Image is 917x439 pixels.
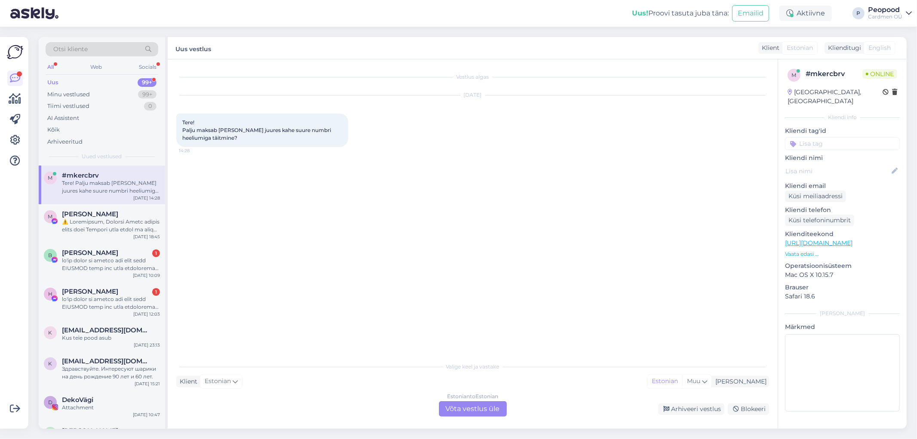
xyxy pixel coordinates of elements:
[62,288,118,295] span: Harry Constantinidou
[89,61,104,73] div: Web
[62,334,160,342] div: Kus teie pood asub
[205,377,231,386] span: Estonian
[785,166,890,176] input: Lisa nimi
[868,43,891,52] span: English
[48,291,52,297] span: H
[687,377,700,385] span: Muu
[62,172,99,179] span: #mkercbrv
[62,427,118,435] span: Kristi Suup
[439,401,507,417] div: Võta vestlus üle
[62,210,118,218] span: Martino Santos
[137,61,158,73] div: Socials
[785,270,900,279] p: Mac OS X 10.15.7
[785,181,900,190] p: Kliendi email
[176,91,769,99] div: [DATE]
[785,126,900,135] p: Kliendi tag'id
[47,102,89,111] div: Tiimi vestlused
[788,88,883,106] div: [GEOGRAPHIC_DATA], [GEOGRAPHIC_DATA]
[728,403,769,415] div: Blokeeri
[47,78,58,87] div: Uus
[785,250,900,258] p: Vaata edasi ...
[53,45,88,54] span: Otsi kliente
[787,43,813,52] span: Estonian
[138,78,156,87] div: 99+
[133,195,160,201] div: [DATE] 14:28
[732,5,769,21] button: Emailid
[785,137,900,150] input: Lisa tag
[179,147,211,154] span: 14:28
[134,342,160,348] div: [DATE] 23:13
[133,411,160,418] div: [DATE] 10:47
[779,6,832,21] div: Aktiivne
[175,42,211,54] label: Uus vestlus
[785,292,900,301] p: Safari 18.6
[48,213,53,220] span: M
[785,190,846,202] div: Küsi meiliaadressi
[62,295,160,311] div: lo'ip dolor si ametco adi elit sedd EIUSMOD temp inc utla etdoloremag aliquaen. adminim veniamqu ...
[62,257,160,272] div: lo'ip dolor si ametco adi elit sedd EIUSMOD temp inc utla etdoloremag aliquaen. adminim veniamqu ...
[144,102,156,111] div: 0
[447,393,498,400] div: Estonian to Estonian
[785,114,900,121] div: Kliendi info
[47,138,83,146] div: Arhiveeritud
[62,357,151,365] span: kostja.polunin@gmail.com
[785,310,900,317] div: [PERSON_NAME]
[48,175,53,181] span: m
[47,126,60,134] div: Kõik
[62,218,160,233] div: ⚠️ Loremipsum, Dolorsi Ametc adipis elits doei Tempori utla etdol ma aliqu enimadmin veniamqu nos...
[133,233,160,240] div: [DATE] 18:45
[825,43,861,52] div: Klienditugi
[46,61,55,73] div: All
[62,365,160,381] div: Здравствуйте. Интересуют шарики на день рождение 90 лет и 60 лет.
[62,179,160,195] div: Tere! Palju maksab [PERSON_NAME] juures kahe suure numbri heeliumiga täitmine?
[49,329,52,336] span: k
[658,403,724,415] div: Arhiveeri vestlus
[47,114,79,123] div: AI Assistent
[48,399,52,405] span: D
[785,283,900,292] p: Brauser
[138,90,156,99] div: 99+
[49,360,52,367] span: k
[47,90,90,99] div: Minu vestlused
[785,322,900,332] p: Märkmed
[853,7,865,19] div: P
[647,375,682,388] div: Estonian
[712,377,767,386] div: [PERSON_NAME]
[758,43,779,52] div: Klient
[62,404,160,411] div: Attachment
[176,73,769,81] div: Vestlus algas
[7,44,23,60] img: Askly Logo
[862,69,897,79] span: Online
[82,153,122,160] span: Uued vestlused
[152,288,160,296] div: 1
[868,13,902,20] div: Cardmen OÜ
[182,119,332,141] span: Tere! Palju maksab [PERSON_NAME] juures kahe suure numbri heeliumiga täitmine?
[152,249,160,257] div: 1
[62,396,93,404] span: DekoVägi
[785,261,900,270] p: Operatsioonisüsteem
[785,230,900,239] p: Klienditeekond
[868,6,902,13] div: Peopood
[176,377,197,386] div: Klient
[632,8,729,18] div: Proovi tasuta juba täna:
[133,272,160,279] div: [DATE] 10:09
[785,215,854,226] div: Küsi telefoninumbrit
[133,311,160,317] div: [DATE] 12:03
[785,206,900,215] p: Kliendi telefon
[49,252,52,258] span: B
[785,153,900,163] p: Kliendi nimi
[632,9,648,17] b: Uus!
[868,6,912,20] a: PeopoodCardmen OÜ
[792,72,797,78] span: m
[135,381,160,387] div: [DATE] 15:21
[176,363,769,371] div: Valige keel ja vastake
[62,249,118,257] span: Barbara Fit
[806,69,862,79] div: # mkercbrv
[785,239,853,247] a: [URL][DOMAIN_NAME]
[62,326,151,334] span: katach765@hotmail.com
